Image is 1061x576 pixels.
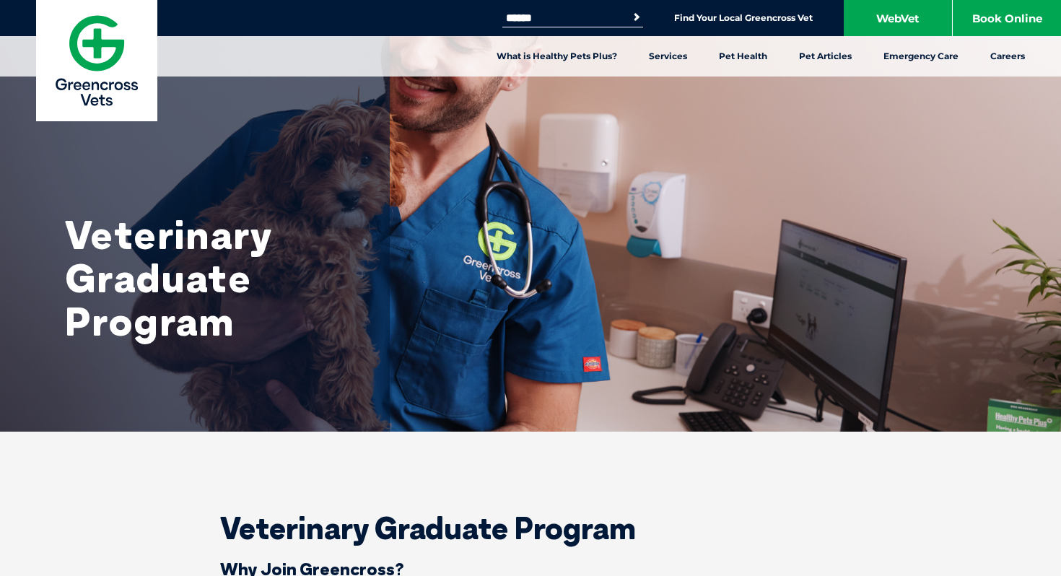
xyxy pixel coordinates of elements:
[974,36,1041,77] a: Careers
[674,12,813,24] a: Find Your Local Greencross Vet
[65,213,354,343] h1: Veterinary Graduate Program
[868,36,974,77] a: Emergency Care
[703,36,783,77] a: Pet Health
[633,36,703,77] a: Services
[783,36,868,77] a: Pet Articles
[170,513,891,544] h1: Veterinary Graduate Program
[629,10,644,25] button: Search
[481,36,633,77] a: What is Healthy Pets Plus?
